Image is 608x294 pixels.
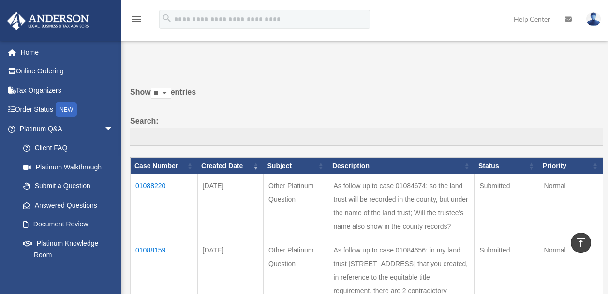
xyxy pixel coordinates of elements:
[197,174,264,238] td: [DATE]
[4,12,92,30] img: Anderson Advisors Platinum Portal
[14,215,123,234] a: Document Review
[264,174,328,238] td: Other Platinum Question
[7,62,128,81] a: Online Ordering
[575,237,587,248] i: vertical_align_top
[14,157,123,177] a: Platinum Walkthrough
[7,81,128,100] a: Tax Organizers
[151,88,171,99] select: Showentries
[197,158,264,174] th: Created Date: activate to sort column ascending
[586,12,601,26] img: User Pic
[475,158,539,174] th: Status: activate to sort column ascending
[14,196,119,215] a: Answered Questions
[328,158,475,174] th: Description: activate to sort column ascending
[56,102,77,117] div: NEW
[264,158,328,174] th: Subject: activate to sort column ascending
[571,233,591,253] a: vertical_align_top
[328,174,475,238] td: As follow up to case 01084674: so the land trust will be recorded in the county, but under the na...
[130,114,603,146] label: Search:
[539,158,603,174] th: Priority: activate to sort column ascending
[475,174,539,238] td: Submitted
[131,174,198,238] td: 01088220
[130,85,603,109] label: Show entries
[131,17,142,25] a: menu
[131,14,142,25] i: menu
[162,13,172,24] i: search
[7,42,128,62] a: Home
[131,158,198,174] th: Case Number: activate to sort column ascending
[14,139,123,158] a: Client FAQ
[7,100,128,120] a: Order StatusNEW
[7,119,123,139] a: Platinum Q&Aarrow_drop_down
[14,234,123,265] a: Platinum Knowledge Room
[539,174,603,238] td: Normal
[130,128,603,146] input: Search:
[104,119,123,139] span: arrow_drop_down
[14,177,123,196] a: Submit a Question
